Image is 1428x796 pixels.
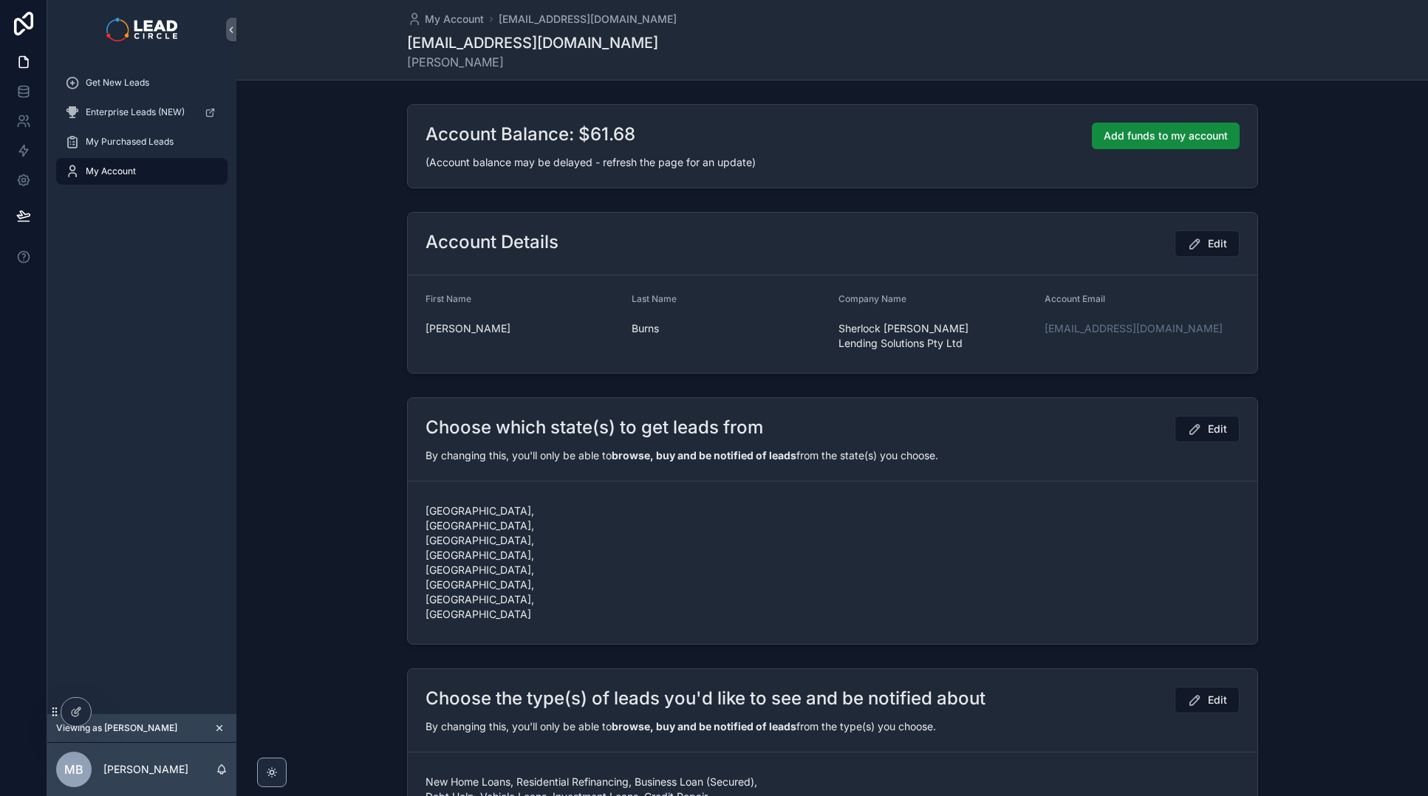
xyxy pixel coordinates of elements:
span: My Purchased Leads [86,136,174,148]
button: Edit [1175,230,1240,257]
span: Enterprise Leads (NEW) [86,106,185,118]
span: My Account [425,12,484,27]
p: [PERSON_NAME] [103,762,188,777]
div: scrollable content [47,59,236,204]
span: First Name [426,293,471,304]
span: Account Email [1045,293,1105,304]
h1: [EMAIL_ADDRESS][DOMAIN_NAME] [407,32,658,53]
span: Edit [1208,422,1227,436]
strong: browse, buy and be notified of leads [612,449,796,462]
span: Company Name [838,293,906,304]
h2: Choose which state(s) to get leads from [426,416,763,439]
span: [PERSON_NAME] [426,321,621,336]
span: Edit [1208,236,1227,251]
button: Edit [1175,416,1240,442]
button: Edit [1175,687,1240,713]
a: My Purchased Leads [56,128,228,155]
strong: browse, buy and be notified of leads [612,720,796,732]
a: Enterprise Leads (NEW) [56,99,228,126]
h2: Account Balance: $61.68 [426,123,635,146]
span: [PERSON_NAME] [407,53,658,71]
span: Sherlock [PERSON_NAME] Lending Solutions Pty Ltd [838,321,1034,351]
span: Get New Leads [86,77,149,89]
span: Add funds to my account [1104,128,1228,143]
h2: Account Details [426,230,558,254]
span: My Account [86,165,136,177]
span: Viewing as [PERSON_NAME] [56,722,177,734]
span: MB [64,761,83,778]
span: By changing this, you'll only be able to from the state(s) you choose. [426,449,938,462]
span: Last Name [632,293,677,304]
span: Edit [1208,693,1227,707]
span: (Account balance may be delayed - refresh the page for an update) [426,156,756,168]
a: My Account [56,158,228,185]
a: My Account [407,12,484,27]
a: Get New Leads [56,69,228,96]
img: App logo [106,18,177,41]
span: By changing this, you'll only be able to from the type(s) you choose. [426,720,936,732]
h2: Choose the type(s) of leads you'd like to see and be notified about [426,687,985,710]
a: [EMAIL_ADDRESS][DOMAIN_NAME] [1045,321,1223,336]
a: [EMAIL_ADDRESS][DOMAIN_NAME] [499,12,677,27]
button: Add funds to my account [1092,123,1240,149]
span: Burns [632,321,827,336]
span: [GEOGRAPHIC_DATA], [GEOGRAPHIC_DATA], [GEOGRAPHIC_DATA], [GEOGRAPHIC_DATA], [GEOGRAPHIC_DATA], [G... [426,504,621,622]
